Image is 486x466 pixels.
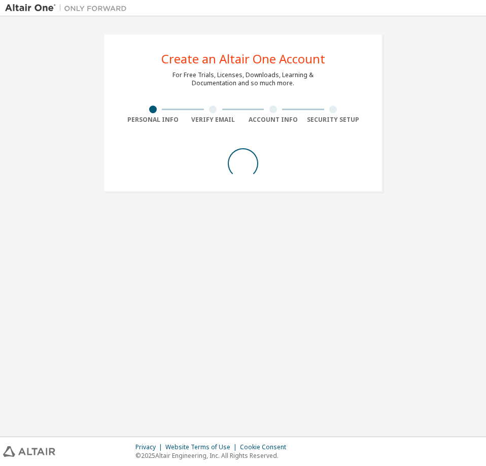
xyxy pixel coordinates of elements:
[165,443,240,451] div: Website Terms of Use
[5,3,132,13] img: Altair One
[183,116,244,124] div: Verify Email
[172,71,314,87] div: For Free Trials, Licenses, Downloads, Learning & Documentation and so much more.
[3,446,55,457] img: altair_logo.svg
[240,443,292,451] div: Cookie Consent
[243,116,303,124] div: Account Info
[161,53,325,65] div: Create an Altair One Account
[303,116,364,124] div: Security Setup
[135,443,165,451] div: Privacy
[135,451,292,460] p: © 2025 Altair Engineering, Inc. All Rights Reserved.
[123,116,183,124] div: Personal Info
